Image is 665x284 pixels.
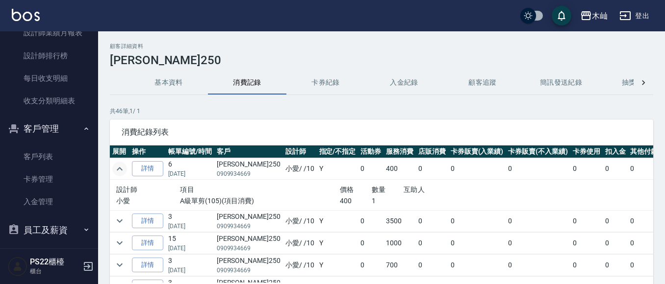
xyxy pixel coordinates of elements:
[317,210,358,232] td: Y
[448,254,506,276] td: 0
[358,210,384,232] td: 0
[166,254,214,276] td: 3
[116,196,180,206] p: 小愛
[110,145,129,158] th: 展開
[166,210,214,232] td: 3
[506,232,570,254] td: 0
[217,244,281,253] p: 0909934669
[603,145,628,158] th: 扣入金
[110,53,653,67] h3: [PERSON_NAME]250
[358,232,384,254] td: 0
[448,232,506,254] td: 0
[168,222,212,231] p: [DATE]
[576,6,612,26] button: 木屾
[4,217,94,243] button: 員工及薪資
[168,244,212,253] p: [DATE]
[166,145,214,158] th: 帳單編號/時間
[112,213,127,228] button: expand row
[132,161,163,176] a: 詳情
[443,71,522,95] button: 顧客追蹤
[217,169,281,178] p: 0909934669
[570,210,603,232] td: 0
[340,186,354,193] span: 價格
[416,254,448,276] td: 0
[384,158,416,180] td: 400
[340,196,372,206] p: 400
[384,232,416,254] td: 1000
[570,254,603,276] td: 0
[217,222,281,231] p: 0909934669
[214,158,283,180] td: [PERSON_NAME]250
[283,254,317,276] td: 小愛 / /10
[358,145,384,158] th: 活動券
[122,127,641,137] span: 消費紀錄列表
[416,232,448,254] td: 0
[129,71,208,95] button: 基本資料
[286,71,365,95] button: 卡券紀錄
[132,213,163,229] a: 詳情
[8,257,27,276] img: Person
[506,210,570,232] td: 0
[317,158,358,180] td: Y
[208,71,286,95] button: 消費記錄
[506,158,570,180] td: 0
[4,190,94,213] a: 入金管理
[506,145,570,158] th: 卡券販賣(不入業績)
[112,162,127,176] button: expand row
[448,145,506,158] th: 卡券販賣(入業績)
[180,196,340,206] p: A級單剪(105)(項目消費)
[4,145,94,168] a: 客戶列表
[30,267,80,276] p: 櫃台
[116,186,137,193] span: 設計師
[112,258,127,272] button: expand row
[506,254,570,276] td: 0
[30,257,80,267] h5: PS22櫃檯
[416,158,448,180] td: 0
[416,145,448,158] th: 店販消費
[4,242,94,268] button: 商品管理
[317,145,358,158] th: 指定/不指定
[448,210,506,232] td: 0
[4,22,94,44] a: 設計師業績月報表
[12,9,40,21] img: Logo
[603,158,628,180] td: 0
[4,168,94,190] a: 卡券管理
[570,158,603,180] td: 0
[365,71,443,95] button: 入金紀錄
[214,254,283,276] td: [PERSON_NAME]250
[317,254,358,276] td: Y
[603,210,628,232] td: 0
[110,107,653,116] p: 共 46 筆, 1 / 1
[552,6,571,25] button: save
[404,186,425,193] span: 互助人
[283,232,317,254] td: 小愛 / /10
[317,232,358,254] td: Y
[214,210,283,232] td: [PERSON_NAME]250
[384,254,416,276] td: 700
[448,158,506,180] td: 0
[592,10,608,22] div: 木屾
[372,186,386,193] span: 數量
[4,90,94,112] a: 收支分類明細表
[570,232,603,254] td: 0
[603,254,628,276] td: 0
[110,43,653,49] h2: 顧客詳細資料
[384,210,416,232] td: 3500
[384,145,416,158] th: 服務消費
[283,210,317,232] td: 小愛 / /10
[214,145,283,158] th: 客戶
[358,254,384,276] td: 0
[180,186,194,193] span: 項目
[522,71,600,95] button: 簡訊發送紀錄
[168,266,212,275] p: [DATE]
[4,116,94,142] button: 客戶管理
[416,210,448,232] td: 0
[132,236,163,251] a: 詳情
[603,232,628,254] td: 0
[283,145,317,158] th: 設計師
[129,145,166,158] th: 操作
[166,158,214,180] td: 6
[4,67,94,90] a: 每日收支明細
[372,196,404,206] p: 1
[214,232,283,254] td: [PERSON_NAME]250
